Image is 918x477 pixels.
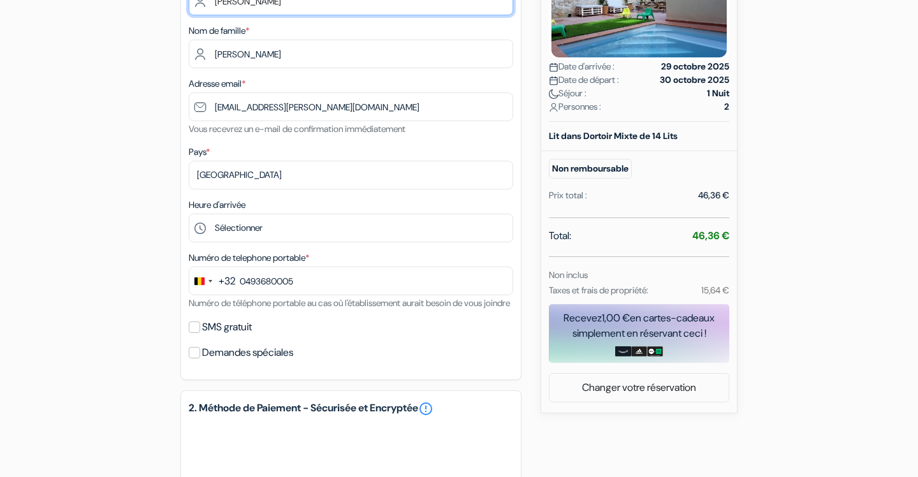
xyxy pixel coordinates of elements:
img: moon.svg [549,89,558,99]
small: Vous recevrez un e-mail de confirmation immédiatement [189,123,405,135]
img: user_icon.svg [549,103,558,112]
label: Adresse email [189,77,245,91]
label: Pays [189,145,210,159]
label: Demandes spéciales [202,344,293,362]
input: Entrer le nom de famille [189,40,513,68]
span: 1,00 € [602,311,630,325]
a: Changer votre réservation [550,376,729,400]
h5: 2. Méthode de Paiement - Sécurisée et Encryptée [189,401,513,416]
small: Non remboursable [549,159,632,179]
div: 46,36 € [698,189,729,202]
label: SMS gratuit [202,318,252,336]
span: Date de départ : [549,73,619,87]
span: Date d'arrivée : [549,60,615,73]
img: calendar.svg [549,62,558,72]
b: Lit dans Dortoir Mixte de 14 Lits [549,130,678,142]
label: Numéro de telephone portable [189,251,309,265]
strong: 46,36 € [692,229,729,242]
img: uber-uber-eats-card.png [647,346,663,356]
div: Prix total : [549,189,587,202]
span: Séjour : [549,87,586,100]
small: Non inclus [549,269,588,281]
span: Total: [549,228,571,244]
div: +32 [219,274,235,289]
strong: 30 octobre 2025 [660,73,729,87]
strong: 2 [724,100,729,114]
button: Change country, selected Belgium (+32) [189,267,235,295]
img: amazon-card-no-text.png [615,346,631,356]
input: Entrer adresse e-mail [189,92,513,121]
img: calendar.svg [549,76,558,85]
small: Numéro de téléphone portable au cas où l'établissement aurait besoin de vous joindre [189,297,510,309]
small: Taxes et frais de propriété: [549,284,648,296]
small: 15,64 € [701,284,729,296]
label: Heure d'arrivée [189,198,245,212]
label: Nom de famille [189,24,249,38]
a: error_outline [418,401,433,416]
span: Personnes : [549,100,601,114]
div: Recevez en cartes-cadeaux simplement en réservant ceci ! [549,311,729,341]
strong: 1 Nuit [707,87,729,100]
img: adidas-card.png [631,346,647,356]
strong: 29 octobre 2025 [661,60,729,73]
